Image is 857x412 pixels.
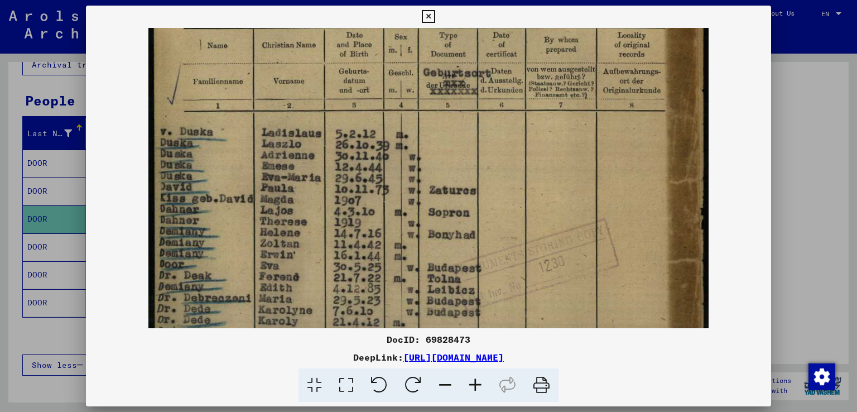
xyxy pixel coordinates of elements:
div: Change consent [808,363,835,390]
a: [URL][DOMAIN_NAME] [403,352,504,363]
div: DeepLink: [86,351,772,364]
div: DocID: 69828473 [86,333,772,346]
img: Change consent [808,363,835,390]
